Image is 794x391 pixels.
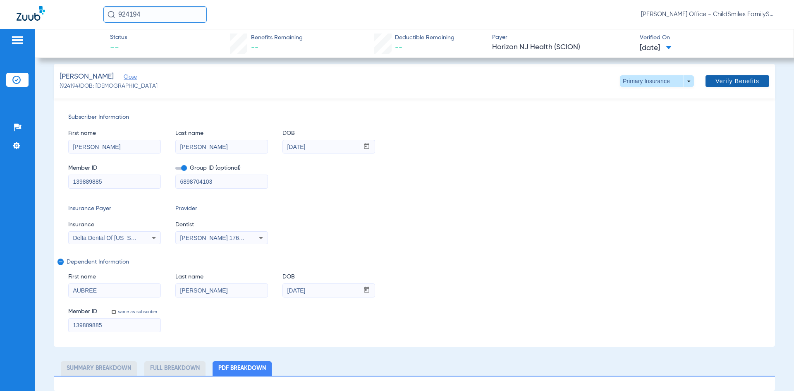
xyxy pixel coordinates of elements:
[73,235,146,241] span: Delta Dental Of [US_STATE]
[753,351,794,391] iframe: Chat Widget
[124,74,131,82] span: Close
[60,82,158,91] span: (924194) DOB: [DEMOGRAPHIC_DATA]
[110,33,127,42] span: Status
[282,273,375,281] span: DOB
[60,72,114,82] span: [PERSON_NAME]
[251,34,303,42] span: Benefits Remaining
[110,42,127,54] span: --
[395,44,402,51] span: --
[492,42,633,53] span: Horizon NJ Health (SCION)
[144,361,206,376] li: Full Breakdown
[68,273,161,281] span: First name
[175,221,268,229] span: Dentist
[68,129,161,138] span: First name
[359,284,375,297] button: Open calendar
[641,10,777,19] span: [PERSON_NAME] Office - ChildSmiles FamilySmiles - [PERSON_NAME] Dental Professional Association -...
[175,273,268,281] span: Last name
[108,11,115,18] img: Search Icon
[213,361,272,376] li: PDF Breakdown
[68,164,161,173] span: Member ID
[68,307,97,316] span: Member ID
[103,6,207,23] input: Search for patients
[67,259,759,265] span: Dependent Information
[175,164,268,173] span: Group ID (optional)
[706,75,769,87] button: Verify Benefits
[640,43,672,53] span: [DATE]
[282,129,375,138] span: DOB
[11,35,24,45] img: hamburger-icon
[251,44,258,51] span: --
[359,140,375,154] button: Open calendar
[17,6,45,21] img: Zuub Logo
[492,33,633,42] span: Payer
[61,361,137,376] li: Summary Breakdown
[715,78,759,84] span: Verify Benefits
[180,235,261,241] span: [PERSON_NAME] 1760949671
[175,129,268,138] span: Last name
[395,34,454,42] span: Deductible Remaining
[68,113,761,122] span: Subscriber Information
[68,204,161,213] span: Insurance Payer
[620,75,694,87] button: Primary Insurance
[640,34,780,42] span: Verified On
[57,259,62,269] mat-icon: remove
[175,204,268,213] span: Provider
[68,221,161,229] span: Insurance
[116,309,158,314] label: same as subscriber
